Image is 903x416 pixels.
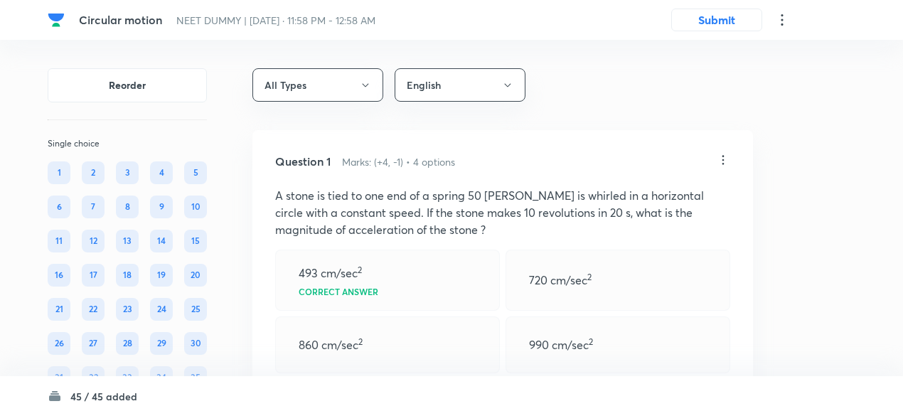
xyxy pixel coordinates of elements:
[70,389,137,404] h6: 45 / 45 added
[82,230,105,252] div: 12
[184,230,207,252] div: 15
[529,336,593,353] p: 990 cm/sec
[48,68,207,102] button: Reorder
[116,230,139,252] div: 13
[150,332,173,355] div: 29
[358,265,362,275] sup: 2
[48,298,70,321] div: 21
[82,196,105,218] div: 7
[299,336,363,353] p: 860 cm/sec
[671,9,762,31] button: Submit
[342,154,455,169] h6: Marks: (+4, -1) • 4 options
[116,264,139,287] div: 18
[48,161,70,184] div: 1
[48,264,70,287] div: 16
[252,68,383,102] button: All Types
[48,137,207,150] p: Single choice
[116,161,139,184] div: 3
[150,366,173,389] div: 34
[184,332,207,355] div: 30
[395,68,525,102] button: English
[150,264,173,287] div: 19
[358,336,363,347] sup: 2
[150,230,173,252] div: 14
[82,264,105,287] div: 17
[116,332,139,355] div: 28
[184,264,207,287] div: 20
[48,230,70,252] div: 11
[150,196,173,218] div: 9
[116,298,139,321] div: 23
[48,11,65,28] img: Company Logo
[48,332,70,355] div: 26
[48,196,70,218] div: 6
[529,272,592,289] p: 720 cm/sec
[150,161,173,184] div: 4
[176,14,375,27] span: NEET DUMMY | [DATE] · 11:58 PM - 12:58 AM
[299,265,362,282] p: 493 cm/sec
[82,298,105,321] div: 22
[82,366,105,389] div: 32
[299,287,378,296] p: Correct answer
[82,332,105,355] div: 27
[116,366,139,389] div: 33
[184,298,207,321] div: 25
[48,11,68,28] a: Company Logo
[589,336,593,347] sup: 2
[275,153,331,170] h5: Question 1
[184,196,207,218] div: 10
[184,366,207,389] div: 35
[587,272,592,282] sup: 2
[184,161,207,184] div: 5
[82,161,105,184] div: 2
[150,298,173,321] div: 24
[79,12,162,27] span: Circular motion
[48,366,70,389] div: 31
[275,187,730,238] p: A stone is tied to one end of a spring 50 [PERSON_NAME] is whirled in a horizontal circle with a ...
[116,196,139,218] div: 8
